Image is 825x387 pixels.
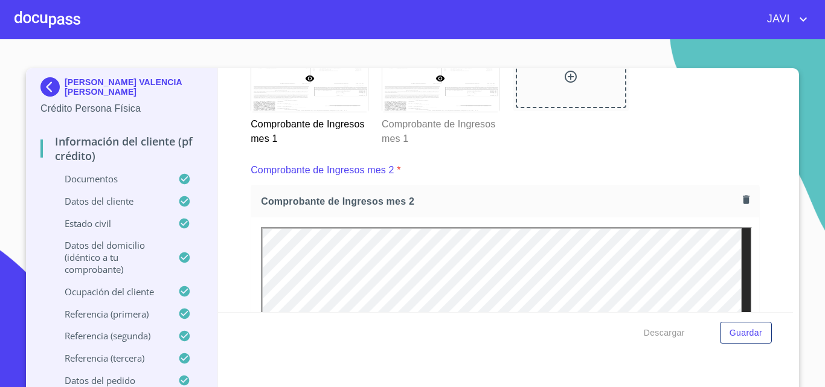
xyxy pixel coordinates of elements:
[40,173,178,185] p: Documentos
[758,10,811,29] button: account of current user
[40,352,178,364] p: Referencia (tercera)
[40,286,178,298] p: Ocupación del Cliente
[261,195,738,208] span: Comprobante de Ingresos mes 2
[758,10,796,29] span: JAVI
[251,112,367,146] p: Comprobante de Ingresos mes 1
[40,77,203,101] div: [PERSON_NAME] VALENCIA [PERSON_NAME]
[40,330,178,342] p: Referencia (segunda)
[730,325,762,341] span: Guardar
[40,239,178,275] p: Datos del domicilio (idéntico a tu comprobante)
[382,112,498,146] p: Comprobante de Ingresos mes 1
[644,325,685,341] span: Descargar
[40,308,178,320] p: Referencia (primera)
[40,134,203,163] p: Información del cliente (PF crédito)
[40,217,178,229] p: Estado Civil
[40,77,65,97] img: Docupass spot blue
[720,322,772,344] button: Guardar
[65,77,203,97] p: [PERSON_NAME] VALENCIA [PERSON_NAME]
[40,374,178,386] p: Datos del pedido
[639,322,690,344] button: Descargar
[251,163,394,178] p: Comprobante de Ingresos mes 2
[40,101,203,116] p: Crédito Persona Física
[40,195,178,207] p: Datos del cliente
